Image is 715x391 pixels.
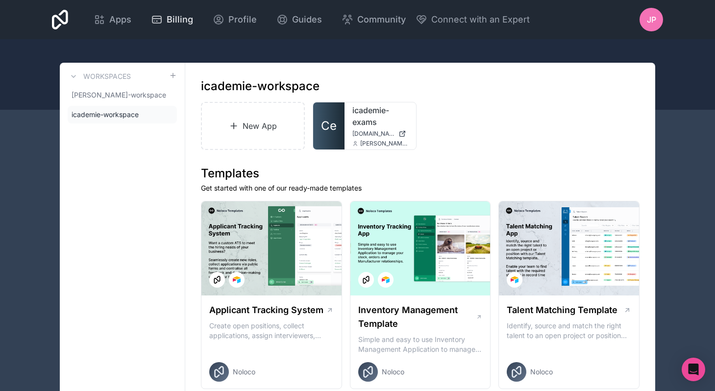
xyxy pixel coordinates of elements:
span: Noloco [382,367,404,377]
a: Community [334,9,414,30]
a: Billing [143,9,201,30]
a: [DOMAIN_NAME] [352,130,408,138]
span: Billing [167,13,193,26]
span: [DOMAIN_NAME] [352,130,394,138]
img: Airtable Logo [382,276,390,284]
h1: Inventory Management Template [358,303,476,331]
img: Airtable Logo [233,276,241,284]
p: Simple and easy to use Inventory Management Application to manage your stock, orders and Manufact... [358,335,483,354]
a: icademie-workspace [68,106,177,123]
h1: Applicant Tracking System [209,303,323,317]
span: icademie-workspace [72,110,139,120]
a: Workspaces [68,71,131,82]
h3: Workspaces [83,72,131,81]
a: Ce [313,102,345,149]
a: New App [201,102,305,150]
span: Ce [321,118,337,134]
h1: Templates [201,166,640,181]
p: Create open positions, collect applications, assign interviewers, centralise candidate feedback a... [209,321,334,341]
span: [PERSON_NAME]-workspace [72,90,166,100]
span: Connect with an Expert [431,13,530,26]
span: Noloco [233,367,255,377]
div: Open Intercom Messenger [682,358,705,381]
img: Airtable Logo [511,276,518,284]
span: Guides [292,13,322,26]
span: Profile [228,13,257,26]
span: Noloco [530,367,553,377]
a: icademie-exams [352,104,408,128]
a: Apps [86,9,139,30]
a: Profile [205,9,265,30]
h1: Talent Matching Template [507,303,617,317]
h1: icademie-workspace [201,78,320,94]
span: [PERSON_NAME][EMAIL_ADDRESS][DOMAIN_NAME] [360,140,408,147]
span: Apps [109,13,131,26]
p: Identify, source and match the right talent to an open project or position with our Talent Matchi... [507,321,631,341]
a: Guides [269,9,330,30]
span: JP [647,14,656,25]
span: Community [357,13,406,26]
button: Connect with an Expert [416,13,530,26]
a: [PERSON_NAME]-workspace [68,86,177,104]
p: Get started with one of our ready-made templates [201,183,640,193]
